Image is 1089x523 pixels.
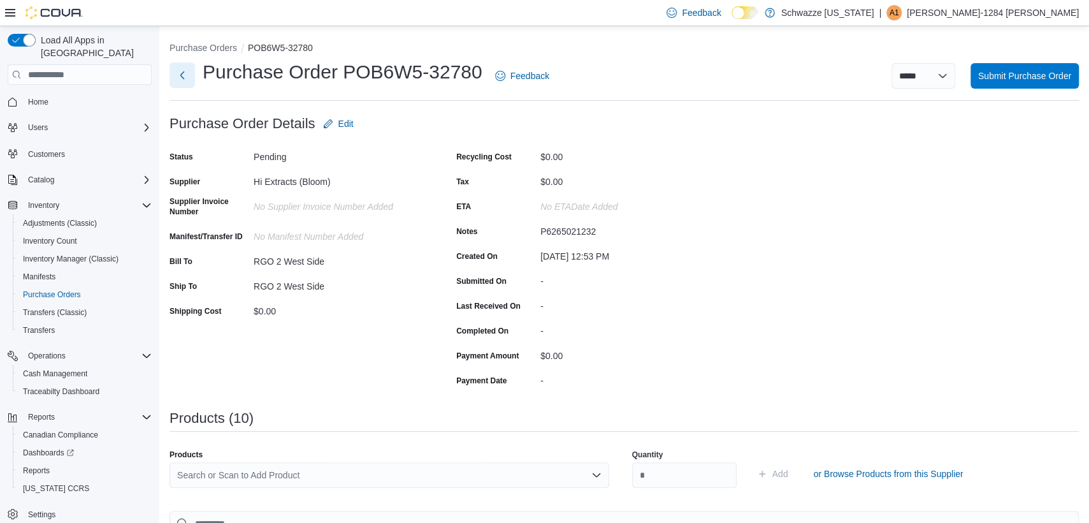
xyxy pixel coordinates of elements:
div: $0.00 [540,172,711,187]
button: Transfers [13,321,157,339]
button: Manifests [13,268,157,286]
button: Adjustments (Classic) [13,214,157,232]
span: Submit Purchase Order [978,70,1071,82]
button: Operations [3,347,157,365]
button: Submit Purchase Order [970,63,1079,89]
div: - [540,371,711,386]
button: Reports [3,408,157,426]
label: Completed On [456,326,508,336]
span: Feedback [682,6,721,19]
span: Canadian Compliance [23,430,98,440]
button: [US_STATE] CCRS [13,480,157,497]
p: | [879,5,881,20]
p: Schwazze [US_STATE] [781,5,874,20]
span: Feedback [510,70,549,82]
button: Catalog [3,171,157,189]
span: Home [28,97,48,107]
label: Notes [456,226,477,237]
a: Canadian Compliance [18,427,103,443]
span: Inventory Count [18,233,152,249]
a: Adjustments (Classic) [18,216,102,231]
span: Operations [23,348,152,364]
button: Users [23,120,53,135]
span: Reports [18,463,152,478]
a: Customers [23,147,70,162]
p: [PERSON_NAME]-1284 [PERSON_NAME] [907,5,1079,20]
div: Hi Extracts (Bloom) [254,172,424,187]
span: Operations [28,351,66,361]
button: Transfers (Classic) [13,304,157,321]
button: Home [3,92,157,111]
span: Transfers [23,325,55,335]
div: $0.00 [254,301,424,316]
span: Transfers (Classic) [23,307,87,318]
span: Settings [23,506,152,522]
span: Traceabilty Dashboard [18,384,152,399]
button: Edit [318,111,359,136]
a: Settings [23,507,61,522]
span: Washington CCRS [18,481,152,496]
a: Traceabilty Dashboard [18,384,105,399]
span: Transfers (Classic) [18,305,152,320]
label: ETA [456,202,471,212]
span: Customers [23,145,152,161]
span: Edit [338,117,354,130]
button: Purchase Orders [169,43,237,53]
div: P6265021232 [540,221,711,237]
div: $0.00 [540,147,711,162]
span: Catalog [23,172,152,188]
label: Bill To [169,256,192,267]
div: No ETADate added [540,196,711,212]
label: Supplier Invoice Number [169,196,249,217]
a: Purchase Orders [18,287,86,302]
label: Shipping Cost [169,306,221,316]
span: Transfers [18,323,152,338]
a: Inventory Manager (Classic) [18,251,124,267]
label: Status [169,152,193,162]
button: Inventory [23,198,64,213]
span: Add [772,468,788,480]
span: Inventory Manager (Classic) [18,251,152,267]
button: Purchase Orders [13,286,157,304]
span: Reports [23,466,50,476]
div: Pending [254,147,424,162]
a: Feedback [490,63,554,89]
a: Home [23,94,54,110]
div: RGO 2 West Side [254,276,424,291]
div: - [540,321,711,336]
button: Reports [13,462,157,480]
span: Reports [23,409,152,425]
label: Recycling Cost [456,152,512,162]
div: $0.00 [540,346,711,361]
label: Manifest/Transfer ID [169,232,243,242]
button: Inventory [3,196,157,214]
span: or Browse Products from this Supplier [813,468,963,480]
span: Adjustments (Classic) [23,218,97,228]
button: Reports [23,409,60,425]
a: [US_STATE] CCRS [18,481,94,496]
h3: Purchase Order Details [169,116,315,131]
span: Manifests [18,269,152,284]
span: Load All Apps in [GEOGRAPHIC_DATA] [36,34,152,59]
span: Inventory [23,198,152,213]
span: Cash Management [23,369,87,379]
img: Cova [25,6,83,19]
label: Ship To [169,281,197,291]
h1: Purchase Order POB6W5-32780 [203,59,482,85]
a: Transfers [18,323,60,338]
div: [DATE] 12:53 PM [540,246,711,261]
div: No Supplier Invoice Number added [254,196,424,212]
button: Next [169,63,195,88]
span: Users [28,122,48,133]
span: Canadian Compliance [18,427,152,443]
a: Reports [18,463,55,478]
button: Operations [23,348,71,364]
span: [US_STATE] CCRS [23,483,89,494]
button: Canadian Compliance [13,426,157,444]
span: Customers [28,149,65,159]
a: Manifests [18,269,61,284]
button: Inventory Count [13,232,157,250]
span: Purchase Orders [18,287,152,302]
div: Andrew-1284 Grimm [886,5,902,20]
